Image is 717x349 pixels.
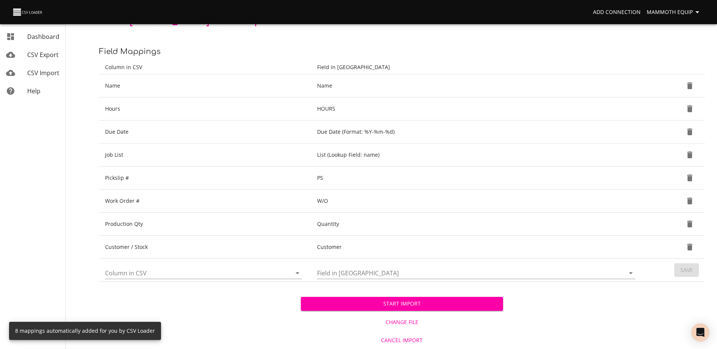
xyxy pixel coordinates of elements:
[301,297,503,311] button: Start Import
[99,213,311,236] td: Production Qty
[691,323,709,341] div: Open Intercom Messenger
[590,5,644,19] a: Add Connection
[311,167,644,190] td: PS
[593,8,641,17] span: Add Connection
[99,97,311,120] td: Hours
[304,318,500,327] span: Change File
[15,324,155,338] div: 8 mappings automatically added for you by CSV Loader
[311,74,644,97] td: Name
[99,60,311,74] th: Column in CSV
[27,51,59,59] span: CSV Export
[304,336,500,345] span: Cancel Import
[681,123,699,141] button: Delete
[311,190,644,213] td: W/O
[307,299,497,309] span: Start Import
[681,77,699,95] button: Delete
[311,120,644,144] td: Due Date (Format: %Y-%m-%d)
[681,146,699,164] button: Delete
[681,238,699,256] button: Delete
[99,236,311,259] td: Customer / Stock
[99,74,311,97] td: Name
[644,5,705,19] button: Mammoth Equip
[681,100,699,118] button: Delete
[311,213,644,236] td: Quantity
[311,97,644,120] td: HOURS
[99,167,311,190] td: Pickslip #
[99,190,311,213] td: Work Order #
[27,69,59,77] span: CSV Import
[99,120,311,144] td: Due Date
[292,268,303,278] button: Open
[12,7,44,17] img: CSV Loader
[647,8,702,17] span: Mammoth Equip
[99,47,161,56] span: Field Mappings
[681,192,699,210] button: Delete
[311,144,644,167] td: List (Lookup Field: name)
[301,334,503,347] button: Cancel Import
[311,60,644,74] th: Field in [GEOGRAPHIC_DATA]
[681,215,699,233] button: Delete
[681,169,699,187] button: Delete
[626,268,636,278] button: Open
[99,144,311,167] td: Job List
[301,315,503,329] button: Change File
[311,236,644,259] td: Customer
[27,32,59,41] span: Dashboard
[27,87,40,95] span: Help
